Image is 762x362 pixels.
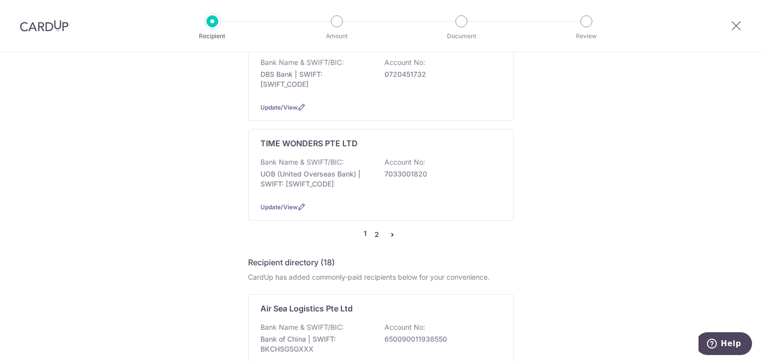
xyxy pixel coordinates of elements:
p: TIME WONDERS PTE LTD [260,137,358,149]
h5: Recipient directory (18) [248,256,335,268]
nav: pager [248,229,514,241]
p: 650090011938550 [384,334,496,344]
p: 0720451732 [384,69,496,79]
p: Account No: [384,157,425,167]
p: DBS Bank | SWIFT: [SWIFT_CODE] [260,69,372,89]
p: Amount [300,31,374,41]
p: Bank Name & SWIFT/BIC: [260,322,344,332]
a: 2 [371,229,382,241]
p: Document [425,31,498,41]
p: Bank of China | SWIFT: BKCHSGSGXXX [260,334,372,354]
li: 1 [364,229,367,241]
p: Review [550,31,623,41]
p: Bank Name & SWIFT/BIC: [260,157,344,167]
p: Bank Name & SWIFT/BIC: [260,58,344,67]
img: CardUp [20,20,68,32]
p: 7033001820 [384,169,496,179]
p: Account No: [384,58,425,67]
p: Account No: [384,322,425,332]
iframe: Opens a widget where you can find more information [698,332,752,357]
p: Air Sea Logistics Pte Ltd [260,302,353,314]
div: CardUp has added commonly-paid recipients below for your convenience. [248,272,514,282]
a: Update/View [260,104,298,111]
p: UOB (United Overseas Bank) | SWIFT: [SWIFT_CODE] [260,169,372,189]
p: Recipient [176,31,249,41]
a: Update/View [260,203,298,211]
